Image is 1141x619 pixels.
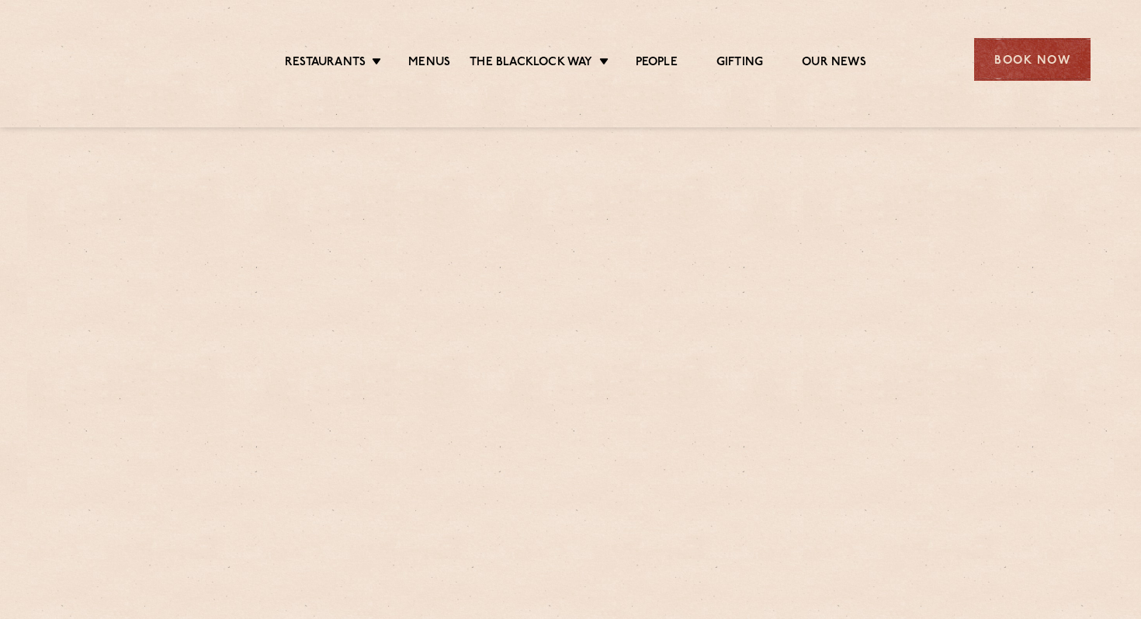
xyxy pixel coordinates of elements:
a: Our News [802,55,866,72]
a: People [636,55,678,72]
a: Menus [408,55,450,72]
a: Gifting [716,55,763,72]
a: The Blacklock Way [470,55,592,72]
img: svg%3E [50,15,185,104]
a: Restaurants [285,55,366,72]
div: Book Now [974,38,1091,81]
